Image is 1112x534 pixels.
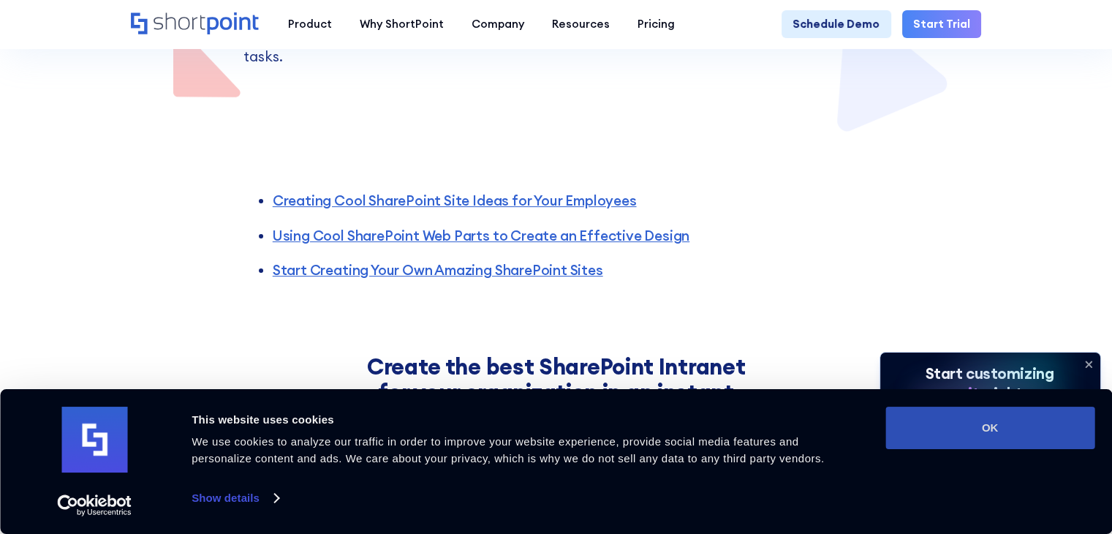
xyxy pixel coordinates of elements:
a: Creating Cool SharePoint Site Ideas for Your Employees [273,192,637,209]
div: Product [288,16,332,33]
a: Pricing [624,10,689,38]
div: Pricing [638,16,675,33]
a: Usercentrics Cookiebot - opens in a new window [31,494,159,516]
div: Why ShortPoint [360,16,444,33]
a: Schedule Demo [782,10,890,38]
a: Company [458,10,538,38]
a: Resources [538,10,624,38]
strong: Create the best SharePoint Intranet for your organization in an instant [367,353,745,406]
a: Show details [192,487,278,509]
span: We use cookies to analyze our traffic in order to improve your website experience, provide social... [192,435,824,465]
div: Company [472,16,524,33]
a: Start Creating Your Own Amazing SharePoint Sites [273,261,603,279]
div: Resources [552,16,610,33]
img: logo [61,407,127,473]
a: Why ShortPoint [346,10,458,38]
a: Start Trial [902,10,981,38]
a: Product [274,10,346,38]
a: Home [131,12,260,37]
a: Using Cool SharePoint Web Parts to Create an Effective Design [273,227,689,244]
div: This website uses cookies [192,411,852,429]
button: OK [885,407,1094,449]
